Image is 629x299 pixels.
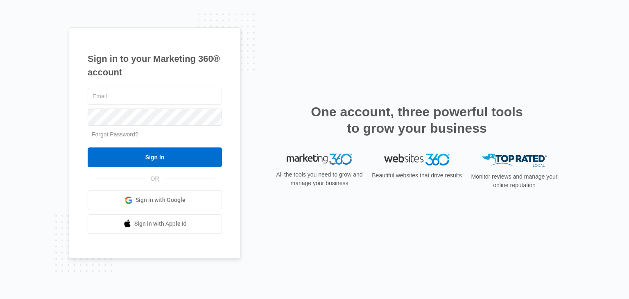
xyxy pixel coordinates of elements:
img: Top Rated Local [482,154,547,167]
p: All the tools you need to grow and manage your business [274,170,365,188]
p: Beautiful websites that drive results [371,171,463,180]
h2: One account, three powerful tools to grow your business [308,104,525,136]
input: Sign In [88,147,222,167]
span: OR [145,174,165,183]
span: Sign in with Google [136,196,186,204]
a: Sign in with Google [88,190,222,210]
a: Sign in with Apple Id [88,214,222,234]
img: Websites 360 [384,154,450,165]
h1: Sign in to your Marketing 360® account [88,52,222,79]
span: Sign in with Apple Id [134,220,187,228]
a: Forgot Password? [92,131,138,138]
img: Marketing 360 [287,154,352,165]
p: Monitor reviews and manage your online reputation [468,172,560,190]
input: Email [88,88,222,105]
